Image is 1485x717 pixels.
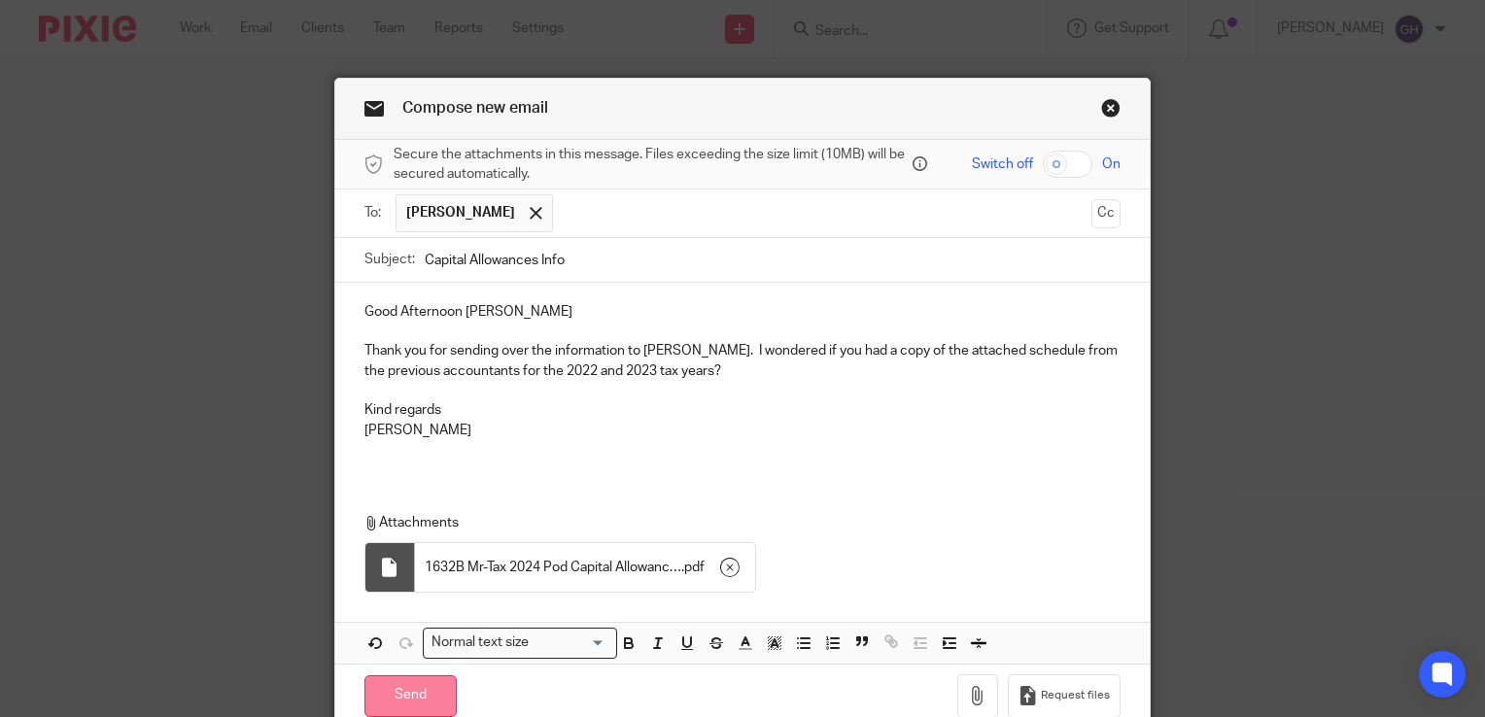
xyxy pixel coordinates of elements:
input: Search for option [535,632,605,653]
p: Good Afternoon [PERSON_NAME] [364,302,1121,322]
span: Compose new email [402,100,548,116]
span: Request files [1041,688,1110,703]
p: Thank you for sending over the information to [PERSON_NAME]. I wondered if you had a copy of the ... [364,341,1121,381]
p: Attachments [364,513,1112,532]
span: pdf [684,558,705,577]
span: Secure the attachments in this message. Files exceeding the size limit (10MB) will be secured aut... [394,145,908,185]
p: [PERSON_NAME] [364,421,1121,440]
span: Switch off [972,154,1033,174]
div: . [415,543,755,592]
a: Close this dialog window [1101,98,1121,124]
input: Send [364,675,457,717]
span: On [1102,154,1121,174]
div: Search for option [423,628,617,658]
label: Subject: [364,250,415,269]
button: Cc [1091,199,1121,228]
span: 1632B Mr-Tax 2024 Pod Capital Allowances [425,558,681,577]
label: To: [364,203,386,222]
span: [PERSON_NAME] [406,203,515,222]
span: Normal text size [428,632,534,653]
p: Kind regards [364,400,1121,420]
